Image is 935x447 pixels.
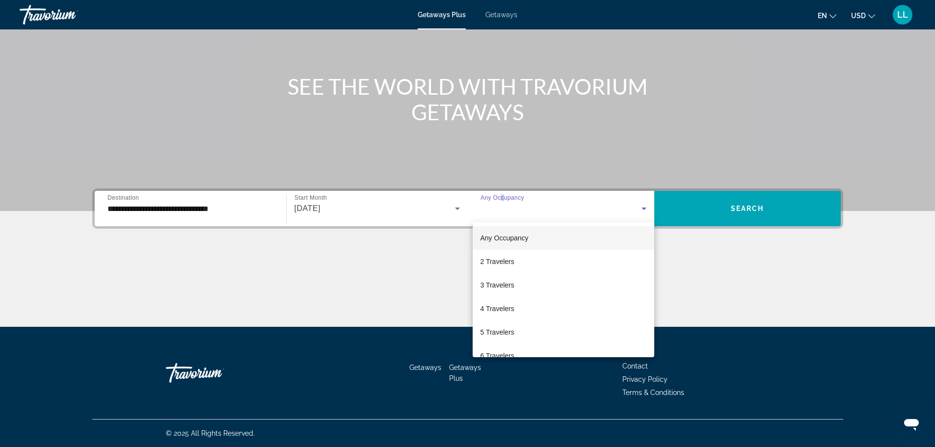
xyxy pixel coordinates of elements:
[481,303,514,315] span: 4 Travelers
[896,408,927,439] iframe: Button to launch messaging window
[481,326,514,338] span: 5 Travelers
[481,256,514,267] span: 2 Travelers
[481,234,529,242] span: Any Occupancy
[481,350,514,362] span: 6 Travelers
[481,279,514,291] span: 3 Travelers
